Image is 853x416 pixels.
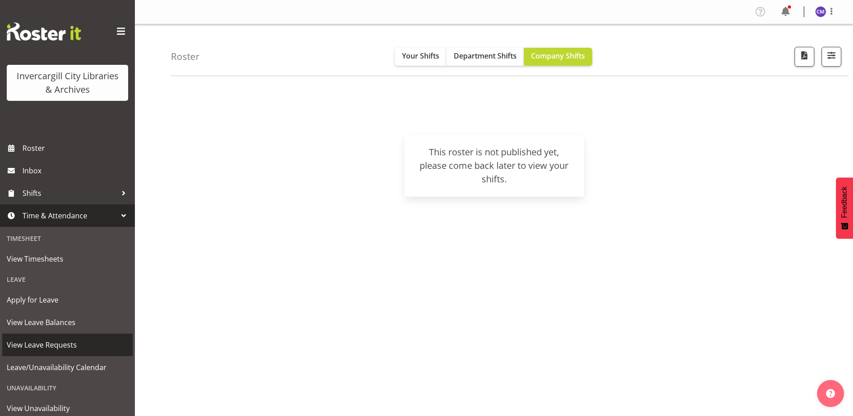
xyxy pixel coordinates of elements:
a: View Leave Requests [2,334,133,356]
button: Company Shifts [524,48,592,66]
img: help-xxl-2.png [826,389,835,398]
button: Feedback - Show survey [836,177,853,239]
span: Roster [22,141,130,155]
span: View Leave Balances [7,316,128,329]
span: Leave/Unavailability Calendar [7,361,128,374]
div: This roster is not published yet, please come back later to view your shifts. [415,145,573,186]
img: chamique-mamolo11658.jpg [815,6,826,17]
span: Time & Attendance [22,209,117,222]
a: Leave/Unavailability Calendar [2,356,133,379]
span: Inbox [22,164,130,177]
img: Rosterit website logo [7,23,81,41]
span: View Unavailability [7,402,128,415]
span: Department Shifts [454,51,517,61]
button: Download a PDF of the roster for the current day [795,47,814,67]
span: View Timesheets [7,252,128,266]
div: Invercargill City Libraries & Archives [16,69,119,96]
div: Unavailability [2,379,133,397]
span: Apply for Leave [7,293,128,307]
button: Your Shifts [395,48,447,66]
span: Your Shifts [402,51,439,61]
div: Leave [2,270,133,289]
button: Department Shifts [447,48,524,66]
span: View Leave Requests [7,338,128,352]
div: Timesheet [2,229,133,248]
a: Apply for Leave [2,289,133,311]
span: Feedback [840,186,849,218]
a: View Leave Balances [2,311,133,334]
span: Company Shifts [531,51,585,61]
a: View Timesheets [2,248,133,270]
button: Filter Shifts [822,47,841,67]
h4: Roster [171,51,200,62]
span: Shifts [22,186,117,200]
